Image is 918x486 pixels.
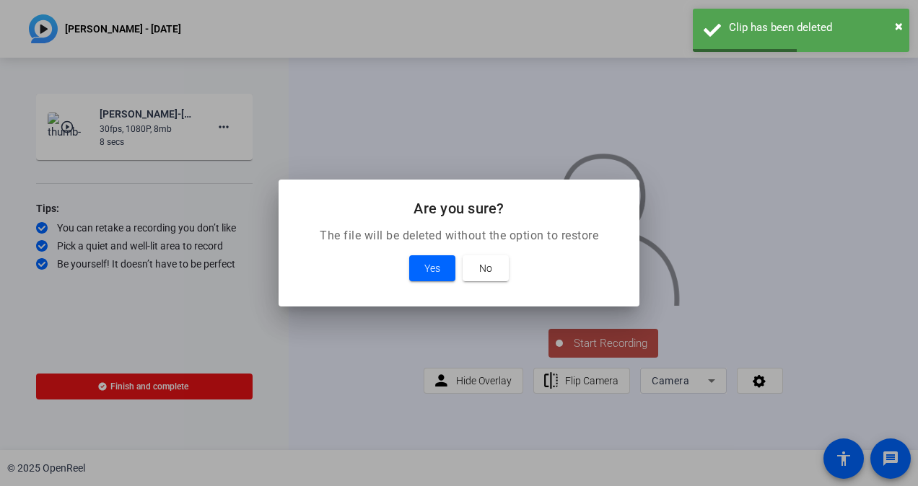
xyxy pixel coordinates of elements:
h2: Are you sure? [296,197,622,220]
button: Close [895,15,903,37]
span: Yes [424,260,440,277]
span: No [479,260,492,277]
button: Yes [409,255,455,281]
span: × [895,17,903,35]
p: The file will be deleted without the option to restore [296,227,622,244]
button: No [463,255,509,281]
div: Clip has been deleted [729,19,899,36]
